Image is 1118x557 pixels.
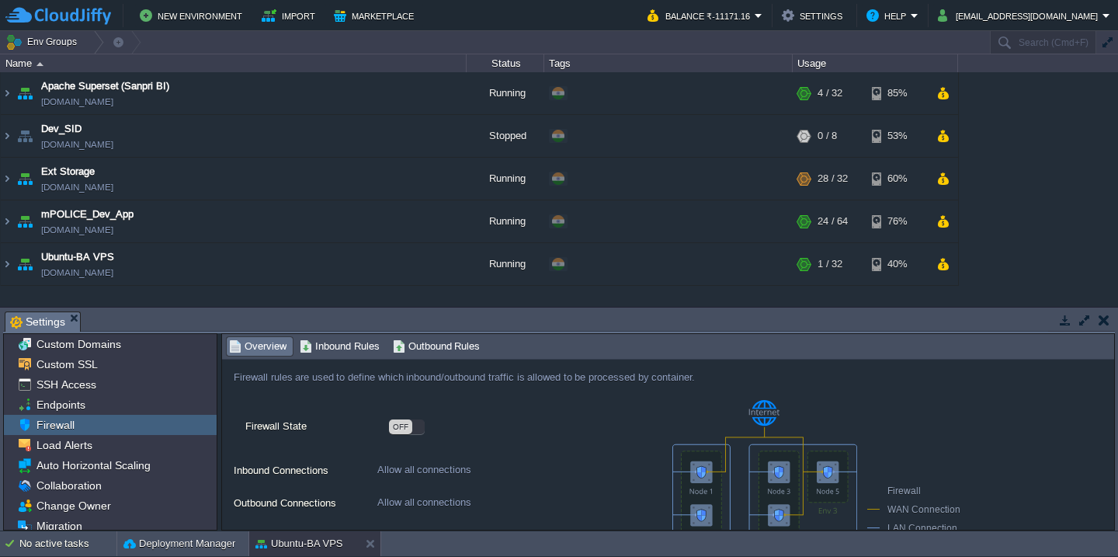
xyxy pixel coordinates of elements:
div: Running [467,243,544,285]
button: Ubuntu-BA VPS [255,536,343,552]
a: Ubuntu-BA VPS [41,249,114,265]
div: Status [467,54,543,72]
div: Name [2,54,466,72]
button: Balance ₹-11171.16 [648,6,755,25]
img: AMDAwAAAACH5BAEAAAAALAAAAAABAAEAAAICRAEAOw== [14,72,36,114]
span: Overview [229,338,286,355]
div: Allow all connections [377,495,610,516]
a: [DOMAIN_NAME] [41,94,113,110]
a: SSH Access [33,378,99,392]
img: AMDAwAAAACH5BAEAAAAALAAAAAABAAEAAAICRAEAOw== [1,158,13,200]
img: CloudJiffy [5,6,111,26]
a: Apache Superset (Sanpri BI) [41,78,169,94]
div: 85% [872,72,922,114]
button: Deployment Manager [123,536,235,552]
a: Auto Horizontal Scaling [33,458,153,472]
div: 28 / 32 [818,158,848,200]
a: Collaboration [33,479,104,493]
div: Running [467,200,544,242]
a: [DOMAIN_NAME] [41,222,113,238]
img: AMDAwAAAACH5BAEAAAAALAAAAAABAAEAAAICRAEAOw== [14,243,36,285]
button: New Environment [140,6,247,25]
a: Migration [33,519,85,533]
a: Firewall [33,418,77,432]
span: Inbound Rules [300,338,380,355]
span: Outbound Rules [393,338,481,355]
img: AMDAwAAAACH5BAEAAAAALAAAAAABAAEAAAICRAEAOw== [14,115,36,157]
a: mPOLICE_Dev_App [41,207,134,222]
span: Settings [10,312,65,332]
button: Settings [782,6,847,25]
label: Inbound Connections [234,462,376,492]
div: Firewall rules are used to define which inbound/outbound traffic is allowed to be processed by co... [222,360,963,395]
div: 60% [872,158,922,200]
a: Load Alerts [33,438,95,452]
div: 40% [872,243,922,285]
a: Custom Domains [33,337,123,351]
button: Env Groups [5,31,82,53]
a: Custom SSL [33,357,100,371]
div: OFF [389,419,412,434]
a: Ext Storage [41,164,95,179]
div: 0 / 8 [818,115,837,157]
div: Tags [545,54,792,72]
div: 53% [872,115,922,157]
div: WAN Connection [867,501,981,520]
div: Usage [793,54,957,72]
a: Dev_SID [41,121,82,137]
div: LAN Connection [867,520,981,538]
a: Endpoints [33,398,88,412]
div: Running [467,72,544,114]
img: AMDAwAAAACH5BAEAAAAALAAAAAABAAEAAAICRAEAOw== [14,200,36,242]
div: Stopped [467,115,544,157]
label: Outbound Connections [234,495,376,524]
img: AMDAwAAAACH5BAEAAAAALAAAAAABAAEAAAICRAEAOw== [14,158,36,200]
div: No active tasks [19,531,116,556]
img: AMDAwAAAACH5BAEAAAAALAAAAAABAAEAAAICRAEAOw== [36,62,43,66]
a: [DOMAIN_NAME] [41,137,113,152]
div: Running [467,158,544,200]
img: AMDAwAAAACH5BAEAAAAALAAAAAABAAEAAAICRAEAOw== [1,200,13,242]
div: Firewall [867,482,981,501]
button: [EMAIL_ADDRESS][DOMAIN_NAME] [938,6,1102,25]
span: [DOMAIN_NAME] [41,179,113,195]
iframe: chat widget [1053,495,1102,541]
button: Help [866,6,911,25]
div: 24 / 64 [818,200,848,242]
button: Import [262,6,320,25]
img: AMDAwAAAACH5BAEAAAAALAAAAAABAAEAAAICRAEAOw== [1,115,13,157]
span: [DOMAIN_NAME] [41,265,113,280]
img: AMDAwAAAACH5BAEAAAAALAAAAAABAAEAAAICRAEAOw== [1,243,13,285]
button: Marketplace [334,6,418,25]
div: 76% [872,200,922,242]
div: 1 / 32 [818,243,842,285]
label: Firewall State [245,418,387,447]
img: AMDAwAAAACH5BAEAAAAALAAAAAABAAEAAAICRAEAOw== [1,72,13,114]
div: Allow all connections [377,462,610,483]
a: Change Owner [33,499,113,513]
div: 4 / 32 [818,72,842,114]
